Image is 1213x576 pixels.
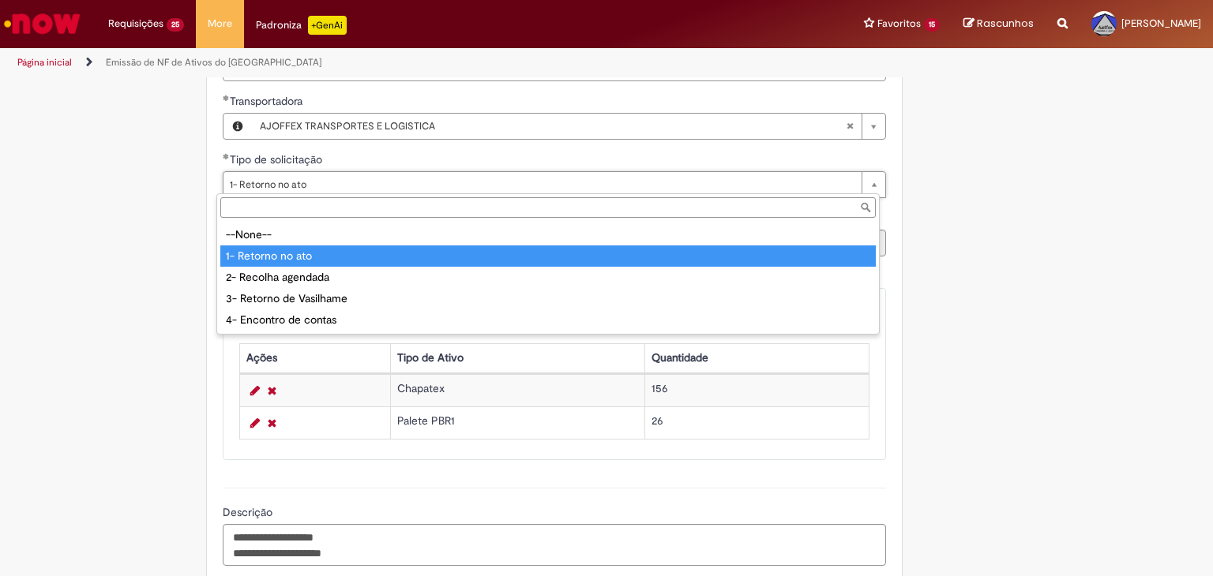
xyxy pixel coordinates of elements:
div: 2- Recolha agendada [220,267,876,288]
div: 4- Encontro de contas [220,309,876,331]
div: 3- Retorno de Vasilhame [220,288,876,309]
ul: Tipo de solicitação [217,221,879,334]
div: --None-- [220,224,876,245]
div: 1- Retorno no ato [220,245,876,267]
